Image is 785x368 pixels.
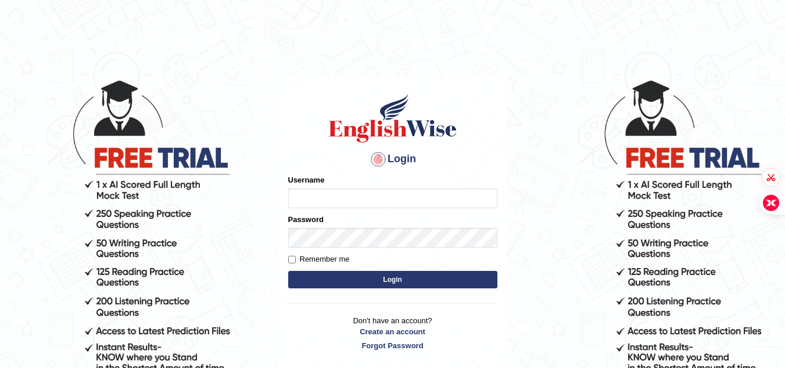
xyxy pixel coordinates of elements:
[288,174,325,185] label: Username
[288,253,350,265] label: Remember me
[288,150,497,169] h4: Login
[288,326,497,337] a: Create an account
[288,271,497,288] button: Login
[327,92,459,144] img: Logo of English Wise sign in for intelligent practice with AI
[288,214,324,225] label: Password
[288,315,497,351] p: Don't have an account?
[288,340,497,351] a: Forgot Password
[288,256,296,263] input: Remember me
